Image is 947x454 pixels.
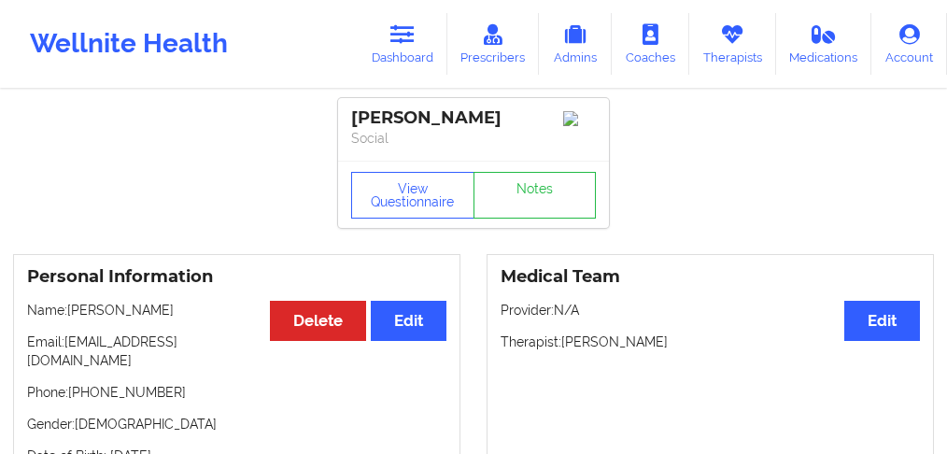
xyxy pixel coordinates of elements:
a: Dashboard [358,13,447,75]
a: Account [871,13,947,75]
p: Phone: [PHONE_NUMBER] [27,383,446,402]
p: Therapist: [PERSON_NAME] [501,333,920,351]
a: Coaches [612,13,689,75]
a: Notes [473,172,597,219]
button: Edit [844,301,920,341]
a: Prescribers [447,13,540,75]
div: [PERSON_NAME] [351,107,596,129]
a: Medications [776,13,872,75]
p: Name: [PERSON_NAME] [27,301,446,319]
a: Admins [539,13,612,75]
button: View Questionnaire [351,172,474,219]
p: Email: [EMAIL_ADDRESS][DOMAIN_NAME] [27,333,446,370]
img: Image%2Fplaceholer-image.png [563,111,596,126]
button: Edit [371,301,446,341]
button: Delete [270,301,366,341]
p: Provider: N/A [501,301,920,319]
h3: Medical Team [501,266,920,288]
a: Therapists [689,13,776,75]
p: Gender: [DEMOGRAPHIC_DATA] [27,415,446,433]
p: Social [351,129,596,148]
h3: Personal Information [27,266,446,288]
